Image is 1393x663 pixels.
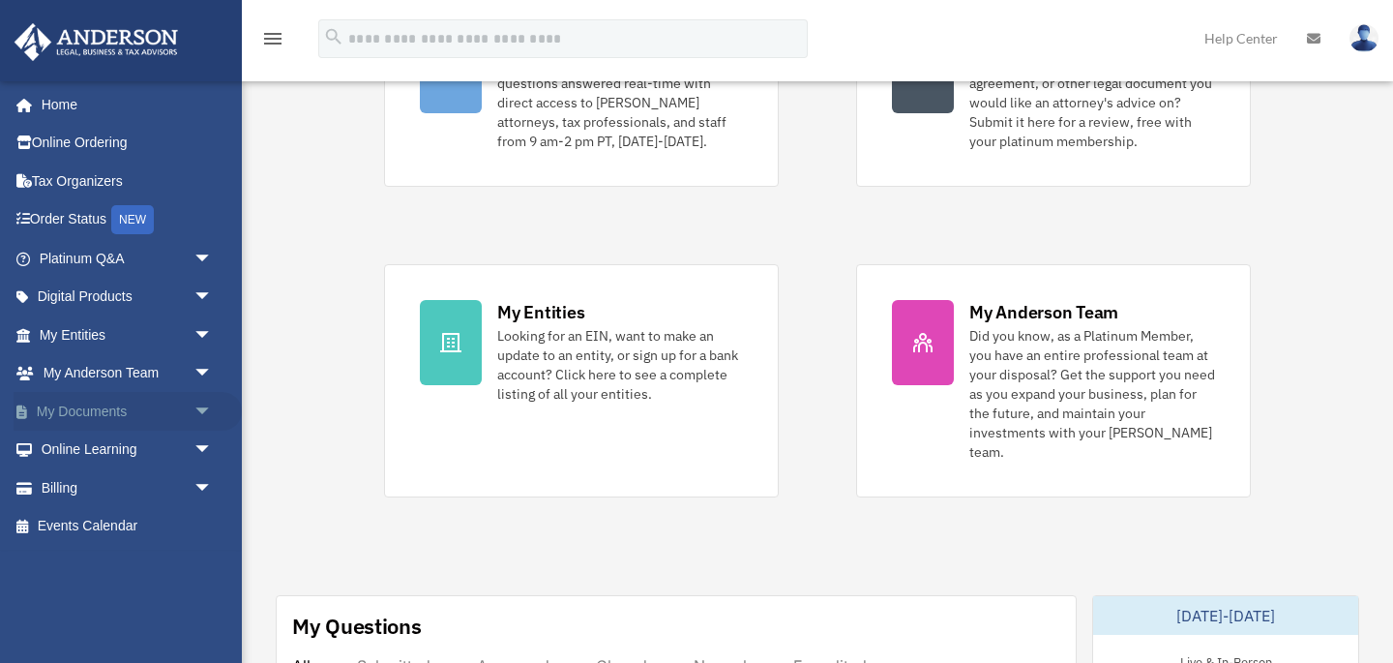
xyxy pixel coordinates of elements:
span: arrow_drop_down [193,354,232,394]
span: arrow_drop_down [193,431,232,470]
a: My Entities Looking for an EIN, want to make an update to an entity, or sign up for a bank accoun... [384,264,779,497]
div: NEW [111,205,154,234]
img: User Pic [1349,24,1378,52]
span: arrow_drop_down [193,392,232,432]
div: Do you have a contract, rental agreement, or other legal document you would like an attorney's ad... [969,54,1215,151]
a: Online Learningarrow_drop_down [14,431,242,469]
a: Tax Organizers [14,162,242,200]
a: My Anderson Team Did you know, as a Platinum Member, you have an entire professional team at your... [856,264,1251,497]
a: Order StatusNEW [14,200,242,240]
a: My Anderson Teamarrow_drop_down [14,354,242,393]
span: arrow_drop_down [193,468,232,508]
div: My Questions [292,612,422,641]
div: Looking for an EIN, want to make an update to an entity, or sign up for a bank account? Click her... [497,326,743,404]
span: arrow_drop_down [193,239,232,279]
i: menu [261,27,284,50]
span: arrow_drop_down [193,278,232,317]
div: My Entities [497,300,584,324]
a: My Documentsarrow_drop_down [14,392,242,431]
i: search [323,26,344,47]
a: menu [261,34,284,50]
img: Anderson Advisors Platinum Portal [9,23,184,61]
a: Home [14,85,232,124]
div: Did you know, as a Platinum Member, you have an entire professional team at your disposal? Get th... [969,326,1215,462]
a: Platinum Q&Aarrow_drop_down [14,239,242,278]
span: arrow_drop_down [193,316,232,355]
div: My Anderson Team [969,300,1118,324]
a: Events Calendar [14,507,242,546]
div: Further your learning and get your questions answered real-time with direct access to [PERSON_NAM... [497,54,743,151]
a: Online Ordering [14,124,242,163]
a: Billingarrow_drop_down [14,468,242,507]
a: My Entitiesarrow_drop_down [14,316,242,354]
div: [DATE]-[DATE] [1093,596,1358,635]
a: Digital Productsarrow_drop_down [14,278,242,316]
